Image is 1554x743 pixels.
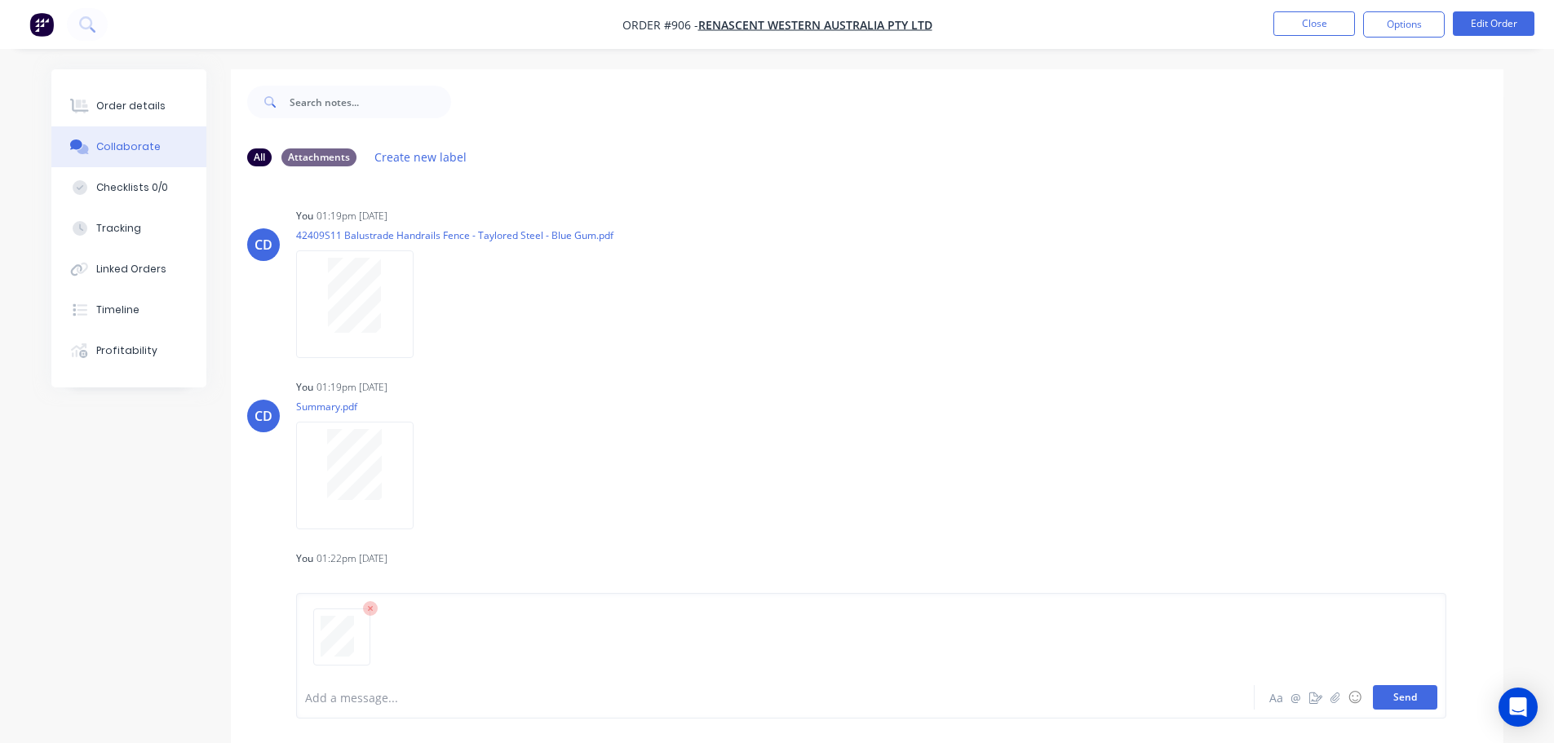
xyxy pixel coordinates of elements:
[1273,11,1355,36] button: Close
[96,303,139,317] div: Timeline
[281,148,356,166] div: Attachments
[255,406,272,426] div: CD
[296,209,313,223] div: You
[96,99,166,113] div: Order details
[1267,688,1286,707] button: Aa
[317,380,387,395] div: 01:19pm [DATE]
[296,380,313,395] div: You
[96,343,157,358] div: Profitability
[51,86,206,126] button: Order details
[1499,688,1538,727] div: Open Intercom Messenger
[96,262,166,276] div: Linked Orders
[51,167,206,208] button: Checklists 0/0
[290,86,451,118] input: Search notes...
[51,249,206,290] button: Linked Orders
[1286,688,1306,707] button: @
[96,221,141,236] div: Tracking
[1363,11,1445,38] button: Options
[51,126,206,167] button: Collaborate
[296,400,430,414] p: Summary.pdf
[96,180,168,195] div: Checklists 0/0
[366,146,476,168] button: Create new label
[247,148,272,166] div: All
[296,551,313,566] div: You
[1453,11,1534,36] button: Edit Order
[622,17,698,33] span: Order #906 -
[1373,685,1437,710] button: Send
[1345,688,1365,707] button: ☺
[698,17,932,33] a: Renascent Western Australia PTY LTD
[255,235,272,254] div: CD
[51,330,206,371] button: Profitability
[51,208,206,249] button: Tracking
[96,139,161,154] div: Collaborate
[317,551,387,566] div: 01:22pm [DATE]
[51,290,206,330] button: Timeline
[317,209,387,223] div: 01:19pm [DATE]
[296,228,613,242] p: 42409S11 Balustrade Handrails Fence - Taylored Steel - Blue Gum.pdf
[29,12,54,37] img: Factory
